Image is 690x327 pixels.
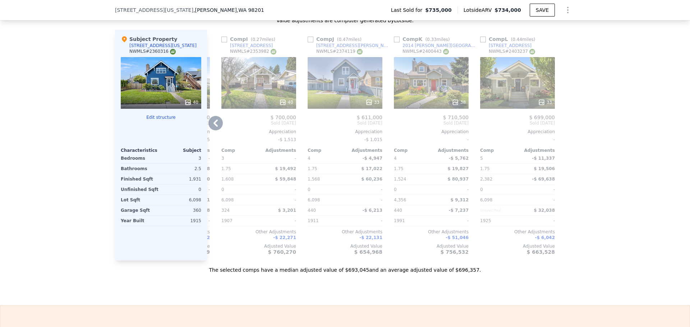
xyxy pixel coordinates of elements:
span: 2,382 [480,177,492,182]
div: - [480,135,555,145]
div: 1925 [480,216,516,226]
span: -$ 5,762 [449,156,469,161]
div: 1991 [394,216,430,226]
span: -$ 6,042 [535,235,555,240]
div: - [260,153,296,163]
div: Adjusted Value [221,243,296,249]
span: $ 9,312 [451,197,469,202]
span: Last Sold for [391,6,425,14]
div: Appreciation [480,129,555,135]
div: 40 [279,99,293,106]
div: - [394,135,469,145]
div: Characteristics [121,148,161,153]
div: Other Adjustments [480,229,555,235]
span: -$ 6,213 [363,208,382,213]
span: $ 700,000 [271,115,296,120]
a: [STREET_ADDRESS][PERSON_NAME] [308,43,391,48]
div: Adjustments [431,148,469,153]
div: Other Adjustments [221,229,296,235]
div: Appreciation [221,129,296,135]
span: $ 611,000 [357,115,382,120]
span: $ 19,827 [447,166,469,171]
span: Sold [DATE] [308,120,382,126]
div: - [433,216,469,226]
div: Subject [161,148,201,153]
span: $ 654,968 [354,249,382,255]
div: Subject Property [121,36,177,43]
div: Other Adjustments [394,229,469,235]
div: [STREET_ADDRESS] [489,43,532,48]
span: Sold [DATE] [480,120,555,126]
div: [STREET_ADDRESS][US_STATE] [129,43,197,48]
div: NWMLS # 2400443 [402,48,449,55]
div: NWMLS # 2403237 [489,48,535,55]
div: Unspecified [480,205,516,215]
div: Comp [308,148,345,153]
div: Comp [480,148,517,153]
div: Adjustments [345,148,382,153]
a: [STREET_ADDRESS] [480,43,532,48]
div: 2.5 [162,164,201,174]
span: 0 [221,187,224,192]
a: [STREET_ADDRESS] [221,43,273,48]
div: Comp I [221,36,278,43]
img: NWMLS Logo [170,49,176,55]
div: 1907 [221,216,257,226]
span: -$ 69,638 [532,177,555,182]
span: $ 59,848 [275,177,296,182]
button: Show Options [561,3,575,17]
img: NWMLS Logo [443,49,449,55]
div: Bathrooms [121,164,160,174]
span: Lotside ARV [464,6,494,14]
div: 0 [162,184,201,195]
div: Adjustments [259,148,296,153]
span: $ 32,038 [534,208,555,213]
span: 0 [394,187,397,192]
button: SAVE [530,4,555,17]
div: NWMLS # 2374119 [316,48,363,55]
div: 1.75 [394,164,430,174]
div: NWMLS # 2353982 [230,48,276,55]
div: Garage Sqft [121,205,160,215]
span: -$ 51,046 [446,235,469,240]
img: NWMLS Logo [271,49,276,55]
span: 1,524 [394,177,406,182]
span: $ 710,500 [443,115,469,120]
div: 2014 [PERSON_NAME][GEOGRAPHIC_DATA] [402,43,477,48]
div: - [260,216,296,226]
div: Appreciation [394,129,469,135]
span: Sold [DATE] [221,120,296,126]
span: 6,098 [480,197,492,202]
span: $ 19,492 [275,166,296,171]
span: 4 [394,156,397,161]
div: - [346,195,382,205]
span: 6,098 [221,197,234,202]
div: Comp [394,148,431,153]
div: - [519,195,555,205]
div: 1,931 [162,174,201,184]
div: 38 [452,99,466,106]
div: [STREET_ADDRESS][PERSON_NAME] [316,43,391,48]
span: $ 756,532 [441,249,469,255]
span: , [PERSON_NAME] [193,6,264,14]
span: $735,000 [425,6,452,14]
span: 0 [308,187,310,192]
div: NWMLS # 2360316 [129,48,176,55]
div: - [519,184,555,195]
span: 440 [394,208,402,213]
div: 33 [538,99,552,106]
div: Comp J [308,36,364,43]
span: -$ 4,947 [363,156,382,161]
div: Adjusted Value [308,243,382,249]
div: 360 [162,205,201,215]
span: 1,568 [308,177,320,182]
span: $ 80,937 [447,177,469,182]
span: -$ 11,337 [532,156,555,161]
span: $ 699,000 [529,115,555,120]
span: -$ 1,513 [278,137,296,142]
div: - [346,184,382,195]
span: 0.44 [512,37,522,42]
span: , WA 98201 [237,7,264,13]
span: 0.33 [427,37,437,42]
div: Lot Sqft [121,195,160,205]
